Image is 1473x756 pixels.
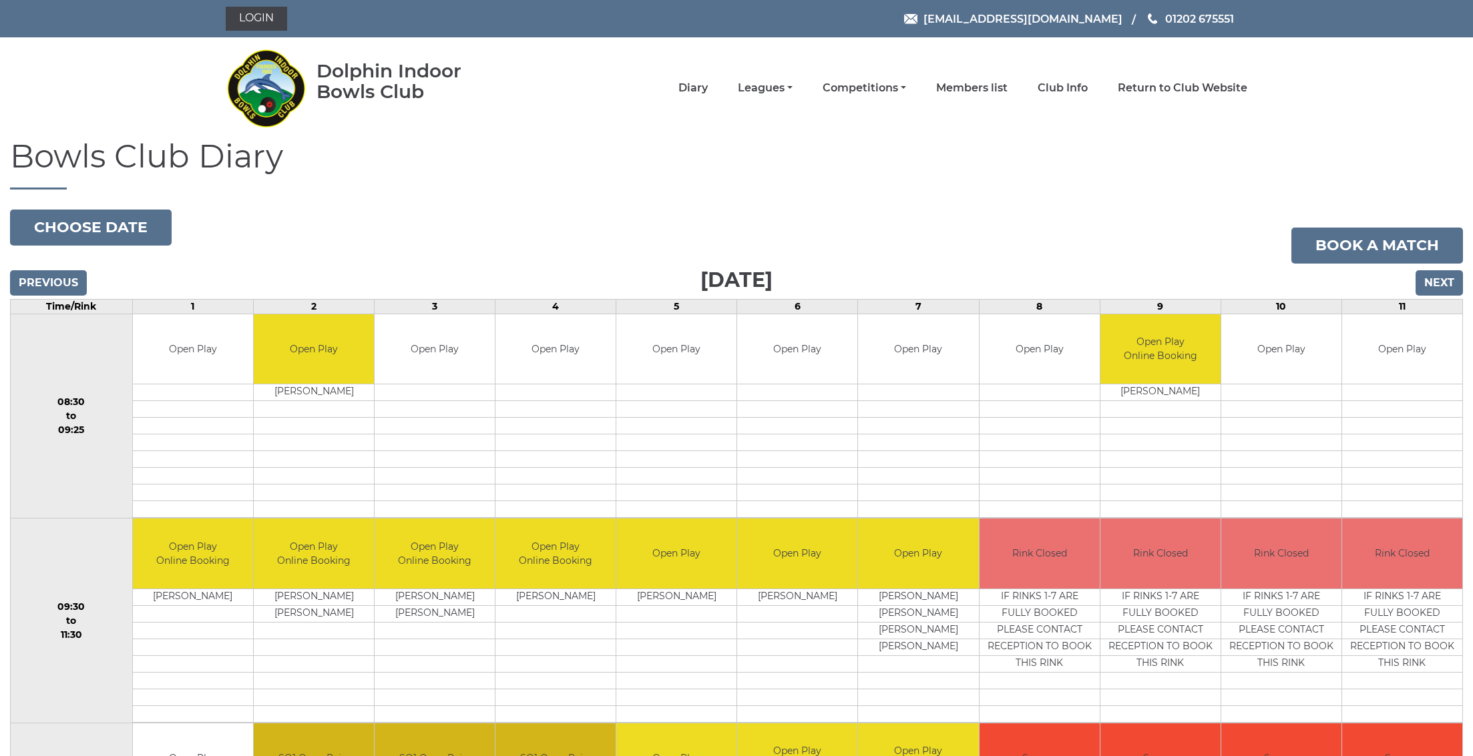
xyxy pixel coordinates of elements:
[11,518,133,723] td: 09:30 to 11:30
[923,12,1122,25] span: [EMAIL_ADDRESS][DOMAIN_NAME]
[11,299,133,314] td: Time/Rink
[980,622,1100,639] td: PLEASE CONTACT
[1342,605,1462,622] td: FULLY BOOKED
[1342,518,1462,589] td: Rink Closed
[1342,655,1462,672] td: THIS RINK
[1148,13,1157,24] img: Phone us
[616,589,736,605] td: [PERSON_NAME]
[1342,589,1462,605] td: IF RINKS 1-7 ARE
[133,518,253,589] td: Open Play Online Booking
[616,299,737,314] td: 5
[1221,622,1341,639] td: PLEASE CONTACT
[495,314,616,384] td: Open Play
[1100,605,1221,622] td: FULLY BOOKED
[1221,639,1341,655] td: RECEPTION TO BOOK
[823,81,906,95] a: Competitions
[980,314,1100,384] td: Open Play
[375,589,495,605] td: [PERSON_NAME]
[317,61,504,102] div: Dolphin Indoor Bowls Club
[1100,299,1221,314] td: 9
[904,11,1122,27] a: Email [EMAIL_ADDRESS][DOMAIN_NAME]
[616,518,736,589] td: Open Play
[1221,655,1341,672] td: THIS RINK
[678,81,708,95] a: Diary
[980,518,1100,589] td: Rink Closed
[980,639,1100,655] td: RECEPTION TO BOOK
[858,518,978,589] td: Open Play
[1221,518,1341,589] td: Rink Closed
[737,314,857,384] td: Open Play
[10,139,1463,190] h1: Bowls Club Diary
[132,299,253,314] td: 1
[10,210,172,246] button: Choose date
[375,314,495,384] td: Open Play
[979,299,1100,314] td: 8
[1416,270,1463,296] input: Next
[254,384,374,401] td: [PERSON_NAME]
[936,81,1008,95] a: Members list
[254,605,374,622] td: [PERSON_NAME]
[1100,384,1221,401] td: [PERSON_NAME]
[1342,639,1462,655] td: RECEPTION TO BOOK
[1100,518,1221,589] td: Rink Closed
[1100,622,1221,639] td: PLEASE CONTACT
[1341,299,1462,314] td: 11
[1038,81,1088,95] a: Club Info
[253,299,374,314] td: 2
[1221,314,1341,384] td: Open Play
[1221,605,1341,622] td: FULLY BOOKED
[495,299,616,314] td: 4
[133,589,253,605] td: [PERSON_NAME]
[1100,589,1221,605] td: IF RINKS 1-7 ARE
[616,314,736,384] td: Open Play
[1118,81,1247,95] a: Return to Club Website
[133,314,253,384] td: Open Play
[858,639,978,655] td: [PERSON_NAME]
[1165,12,1234,25] span: 01202 675551
[738,81,793,95] a: Leagues
[254,518,374,589] td: Open Play Online Booking
[11,314,133,518] td: 08:30 to 09:25
[495,589,616,605] td: [PERSON_NAME]
[254,589,374,605] td: [PERSON_NAME]
[737,299,858,314] td: 6
[1146,11,1234,27] a: Phone us 01202 675551
[980,605,1100,622] td: FULLY BOOKED
[1100,655,1221,672] td: THIS RINK
[858,605,978,622] td: [PERSON_NAME]
[226,7,287,31] a: Login
[858,314,978,384] td: Open Play
[858,299,979,314] td: 7
[254,314,374,384] td: Open Play
[858,622,978,639] td: [PERSON_NAME]
[858,589,978,605] td: [PERSON_NAME]
[495,518,616,589] td: Open Play Online Booking
[904,14,917,24] img: Email
[10,270,87,296] input: Previous
[1100,314,1221,384] td: Open Play Online Booking
[1291,228,1463,264] a: Book a match
[226,41,306,135] img: Dolphin Indoor Bowls Club
[737,518,857,589] td: Open Play
[1221,299,1341,314] td: 10
[375,605,495,622] td: [PERSON_NAME]
[375,299,495,314] td: 3
[980,655,1100,672] td: THIS RINK
[375,518,495,589] td: Open Play Online Booking
[980,589,1100,605] td: IF RINKS 1-7 ARE
[1221,589,1341,605] td: IF RINKS 1-7 ARE
[1342,622,1462,639] td: PLEASE CONTACT
[1342,314,1462,384] td: Open Play
[1100,639,1221,655] td: RECEPTION TO BOOK
[737,589,857,605] td: [PERSON_NAME]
